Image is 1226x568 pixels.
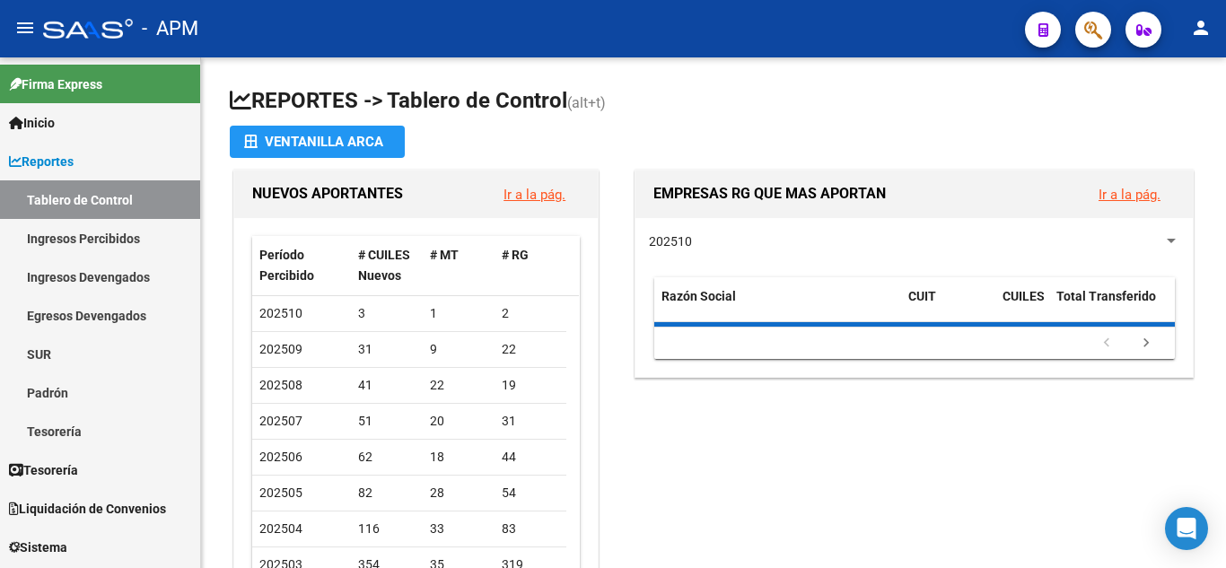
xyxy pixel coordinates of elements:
[9,113,55,133] span: Inicio
[252,236,351,295] datatable-header-cell: Período Percibido
[995,277,1049,336] datatable-header-cell: CUILES
[502,375,559,396] div: 19
[1165,507,1208,550] div: Open Intercom Messenger
[1056,289,1156,303] span: Total Transferido
[653,185,886,202] span: EMPRESAS RG QUE MAS APORTAN
[502,248,529,262] span: # RG
[244,126,390,158] div: Ventanilla ARCA
[1129,334,1163,354] a: go to next page
[495,236,566,295] datatable-header-cell: # RG
[9,537,67,557] span: Sistema
[502,303,559,324] div: 2
[1090,334,1124,354] a: go to previous page
[259,450,302,464] span: 202506
[430,339,487,360] div: 9
[142,9,198,48] span: - APM
[9,74,102,94] span: Firma Express
[901,277,995,336] datatable-header-cell: CUIT
[358,447,416,468] div: 62
[661,289,736,303] span: Razón Social
[9,499,166,519] span: Liquidación de Convenios
[430,411,487,432] div: 20
[259,342,302,356] span: 202509
[430,375,487,396] div: 22
[252,185,403,202] span: NUEVOS APORTANTES
[1003,289,1045,303] span: CUILES
[358,303,416,324] div: 3
[502,411,559,432] div: 31
[504,187,565,203] a: Ir a la pág.
[358,519,416,539] div: 116
[502,519,559,539] div: 83
[1084,178,1175,211] button: Ir a la pág.
[351,236,423,295] datatable-header-cell: # CUILES Nuevos
[358,248,410,283] span: # CUILES Nuevos
[430,483,487,503] div: 28
[358,411,416,432] div: 51
[230,86,1197,118] h1: REPORTES -> Tablero de Control
[1049,277,1175,336] datatable-header-cell: Total Transferido
[430,248,459,262] span: # MT
[9,460,78,480] span: Tesorería
[230,126,405,158] button: Ventanilla ARCA
[654,277,901,336] datatable-header-cell: Razón Social
[908,289,936,303] span: CUIT
[259,414,302,428] span: 202507
[489,178,580,211] button: Ir a la pág.
[502,483,559,503] div: 54
[259,521,302,536] span: 202504
[1190,17,1212,39] mat-icon: person
[502,339,559,360] div: 22
[358,375,416,396] div: 41
[259,306,302,320] span: 202510
[430,447,487,468] div: 18
[567,94,606,111] span: (alt+t)
[430,303,487,324] div: 1
[430,519,487,539] div: 33
[9,152,74,171] span: Reportes
[259,485,302,500] span: 202505
[423,236,495,295] datatable-header-cell: # MT
[358,483,416,503] div: 82
[1099,187,1160,203] a: Ir a la pág.
[358,339,416,360] div: 31
[259,248,314,283] span: Período Percibido
[14,17,36,39] mat-icon: menu
[502,447,559,468] div: 44
[649,234,692,249] span: 202510
[259,378,302,392] span: 202508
